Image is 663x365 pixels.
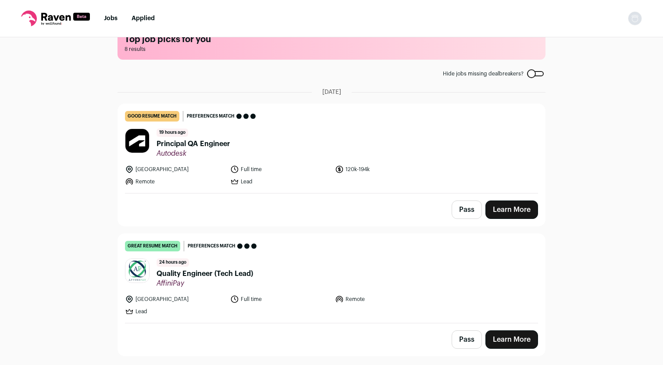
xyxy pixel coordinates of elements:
span: 24 hours ago [157,258,189,267]
img: nopic.png [628,11,642,25]
a: great resume match Preferences match 24 hours ago Quality Engineer (Tech Lead) AffiniPay [GEOGRAP... [118,234,545,323]
a: good resume match Preferences match 19 hours ago Principal QA Engineer Autodesk [GEOGRAPHIC_DATA]... [118,104,545,193]
span: Hide jobs missing dealbreakers? [443,70,524,77]
span: Preferences match [187,112,235,121]
span: Autodesk [157,149,230,158]
li: 120k-194k [335,165,435,174]
span: [DATE] [322,88,341,97]
li: [GEOGRAPHIC_DATA] [125,165,225,174]
li: Remote [335,295,435,304]
li: Lead [125,307,225,316]
img: 2f8932047b38b13ea8c22993493413dee25ec8f41dffd4dbc2593ee9a470bb03.jpg [125,259,149,283]
li: Lead [230,177,330,186]
span: 8 results [125,46,538,53]
h1: Top job picks for you [125,33,538,46]
a: Applied [132,15,155,21]
a: Learn More [485,200,538,219]
button: Pass [452,200,482,219]
button: Pass [452,330,482,349]
span: AffiniPay [157,279,253,288]
li: [GEOGRAPHIC_DATA] [125,295,225,304]
div: good resume match [125,111,179,122]
li: Full time [230,165,330,174]
button: Open dropdown [628,11,642,25]
img: c18dbe28bd87ac247aa8ded8d86da4794bc385a6d698ac71b04a8e277d5b87e8.jpg [125,129,149,153]
li: Full time [230,295,330,304]
a: Learn More [485,330,538,349]
span: Principal QA Engineer [157,139,230,149]
a: Jobs [104,15,118,21]
span: Quality Engineer (Tech Lead) [157,268,253,279]
span: 19 hours ago [157,129,188,137]
li: Remote [125,177,225,186]
span: Preferences match [188,242,235,250]
div: great resume match [125,241,180,251]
